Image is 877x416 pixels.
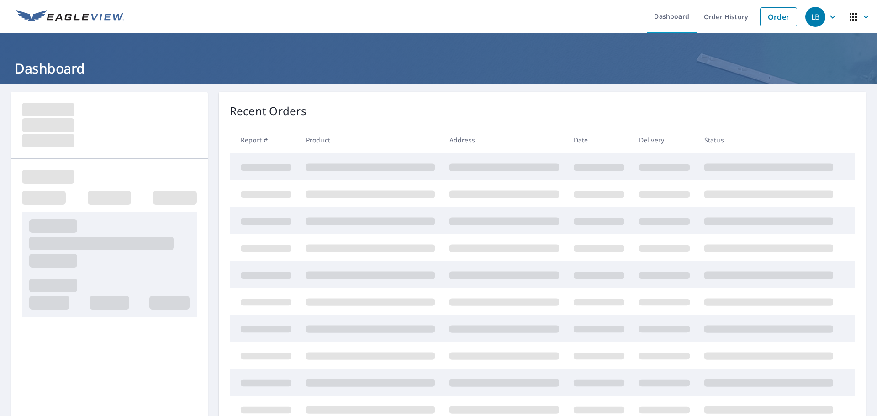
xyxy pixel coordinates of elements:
[760,7,797,26] a: Order
[566,126,632,153] th: Date
[16,10,124,24] img: EV Logo
[11,59,866,78] h1: Dashboard
[299,126,442,153] th: Product
[442,126,566,153] th: Address
[632,126,697,153] th: Delivery
[230,126,299,153] th: Report #
[805,7,825,27] div: LB
[697,126,840,153] th: Status
[230,103,306,119] p: Recent Orders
